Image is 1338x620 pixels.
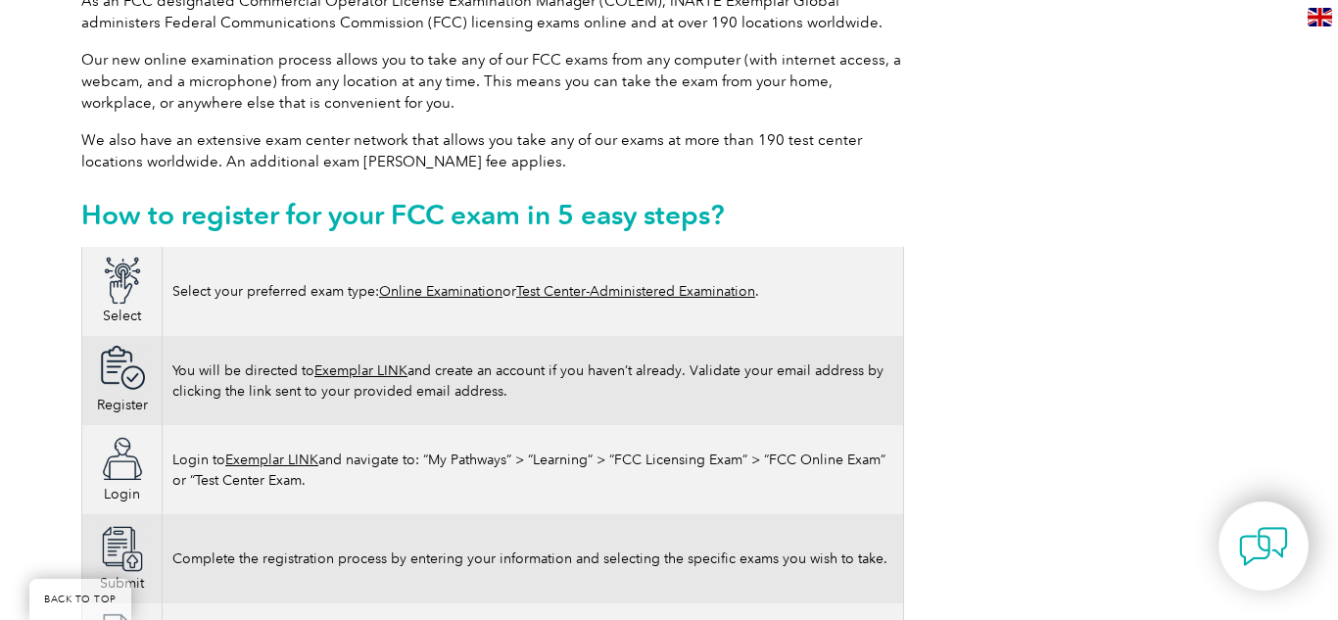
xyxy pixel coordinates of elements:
td: Register [82,336,163,425]
td: Login [82,425,163,514]
p: We also have an extensive exam center network that allows you take any of our exams at more than ... [81,129,904,172]
img: en [1308,8,1332,26]
a: Exemplar LINK [314,362,407,379]
td: Select your preferred exam type: or . [163,247,904,336]
a: BACK TO TOP [29,579,131,620]
p: Our new online examination process allows you to take any of our FCC exams from any computer (wit... [81,49,904,114]
td: Submit [82,514,163,603]
td: Login to and navigate to: “My Pathways” > “Learning” > “FCC Licensing Exam” > “FCC Online Exam” o... [163,425,904,514]
td: Complete the registration process by entering your information and selecting the specific exams y... [163,514,904,603]
img: contact-chat.png [1239,522,1288,571]
a: Test Center-Administered Examination [516,283,755,300]
td: You will be directed to and create an account if you haven’t already. Validate your email address... [163,336,904,425]
a: Online Examination [379,283,502,300]
h2: How to register for your FCC exam in 5 easy steps? [81,199,904,230]
td: Select [82,247,163,336]
a: Exemplar LINK [225,452,318,468]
